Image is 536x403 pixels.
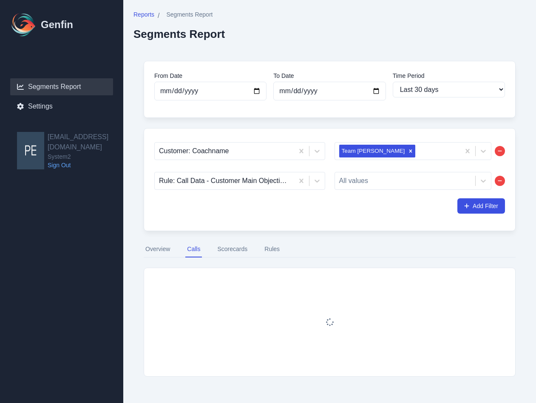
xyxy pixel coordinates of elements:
[158,11,159,21] span: /
[393,71,505,80] label: Time Period
[48,152,123,161] span: System2
[263,241,281,257] button: Rules
[166,10,213,19] span: Segments Report
[10,98,113,115] a: Settings
[48,161,123,169] a: Sign Out
[339,145,406,157] div: Team [PERSON_NAME]
[273,71,386,80] label: To Date
[48,132,123,152] h2: [EMAIL_ADDRESS][DOMAIN_NAME]
[185,241,202,257] button: Calls
[406,145,415,157] div: Remove Team Julie
[154,71,267,80] label: From Date
[216,241,249,257] button: Scorecards
[144,241,172,257] button: Overview
[133,28,225,40] h2: Segments Report
[10,11,37,38] img: Logo
[133,10,154,19] span: Reports
[10,78,113,95] a: Segments Report
[133,10,154,21] a: Reports
[457,198,505,214] button: Add Filter
[17,132,44,169] img: peri@system2.fitness
[41,18,73,31] h1: Genfin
